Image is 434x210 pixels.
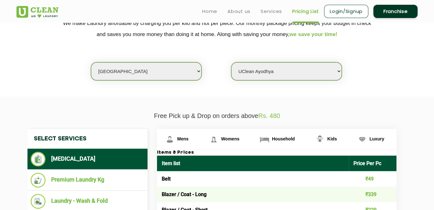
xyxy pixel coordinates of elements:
li: Premium Laundry Kg [31,173,144,188]
span: Mens [177,136,189,141]
h4: Select Services [27,129,148,149]
td: ₹339 [349,187,397,202]
td: Belt [157,171,349,187]
img: Womens [208,134,219,145]
h3: Items & Prices [157,150,396,156]
td: Blazer / Coat - Long [157,187,349,202]
span: Household [272,136,295,141]
img: Mens [164,134,175,145]
img: Laundry - Wash & Fold [31,194,45,209]
li: [MEDICAL_DATA] [31,152,144,166]
span: Womens [221,136,239,141]
li: Laundry - Wash & Fold [31,194,144,209]
a: Pricing List [292,8,319,15]
span: Kids [327,136,337,141]
img: Kids [314,134,325,145]
span: Rs. 480 [258,112,280,119]
td: ₹49 [349,171,397,187]
a: Franchise [373,5,418,18]
th: Price Per Pc [349,156,397,171]
img: UClean Laundry and Dry Cleaning [16,6,58,18]
img: Household [259,134,270,145]
p: Free Pick up & Drop on orders above [16,112,418,120]
a: Home [202,8,217,15]
th: Item list [157,156,349,171]
img: Luxury [357,134,368,145]
a: Services [261,8,282,15]
a: Login/Signup [324,5,368,18]
span: Luxury [370,136,384,141]
img: Premium Laundry Kg [31,173,45,188]
span: we save your time! [289,31,337,37]
p: We make Laundry affordable by charging you per kilo and not per piece. Our monthly package pricin... [16,18,418,40]
a: About us [227,8,250,15]
img: Dry Cleaning [31,152,45,166]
